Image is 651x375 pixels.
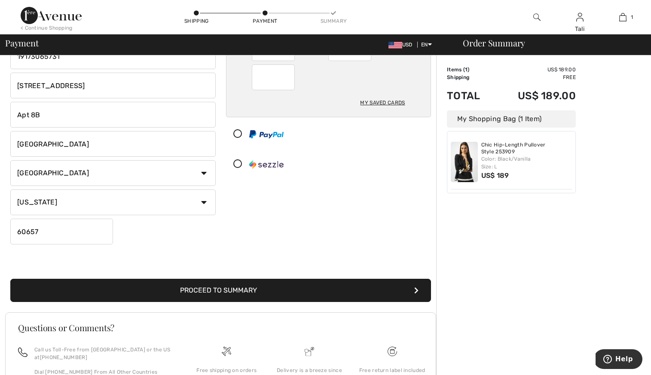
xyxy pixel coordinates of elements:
div: < Continue Shopping [21,24,73,32]
a: Sign In [576,13,584,21]
div: My Saved Cards [360,95,405,110]
p: Call us Toll-Free from [GEOGRAPHIC_DATA] or the US at [34,346,175,361]
span: Payment [5,39,38,47]
span: 1 [465,67,468,73]
td: Shipping [447,73,494,81]
img: PayPal [249,130,284,138]
span: US$ 189 [481,171,509,180]
input: Mobile [10,43,216,69]
div: Payment [252,17,278,25]
td: Total [447,81,494,110]
td: Free [494,73,576,81]
div: Color: Black/Vanilla Size: L [481,155,572,171]
img: Delivery is a breeze since we pay the duties! [305,347,314,356]
button: Proceed to Summary [10,279,431,302]
div: Order Summary [452,39,646,47]
img: Free shipping on orders over $99 [388,347,397,356]
img: My Info [576,12,584,22]
div: Tali [559,24,601,34]
iframe: Opens a widget where you can find more information [596,349,642,371]
td: US$ 189.00 [494,81,576,110]
div: My Shopping Bag (1 Item) [447,110,576,128]
td: Items ( ) [447,66,494,73]
a: 1 [602,12,644,22]
h3: Questions or Comments? [18,323,423,332]
div: Shipping [183,17,209,25]
iframe: Secure Credit Card Frame - CVV [259,67,289,87]
img: Chic Hip-Length Pullover Style 253909 [451,142,478,182]
span: EN [421,42,432,48]
img: search the website [533,12,541,22]
a: Chic Hip-Length Pullover Style 253909 [481,142,572,155]
input: Zip/Postal Code [10,219,113,244]
img: US Dollar [388,42,402,49]
span: USD [388,42,416,48]
a: [PHONE_NUMBER] [40,354,87,360]
input: Address line 2 [10,102,216,128]
img: Free shipping on orders over $99 [222,347,231,356]
img: 1ère Avenue [21,7,82,24]
img: Sezzle [249,160,284,169]
input: City [10,131,216,157]
img: call [18,348,28,357]
input: Address line 1 [10,73,216,98]
td: US$ 189.00 [494,66,576,73]
span: 1 [631,13,633,21]
div: Summary [321,17,346,25]
img: My Bag [619,12,627,22]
